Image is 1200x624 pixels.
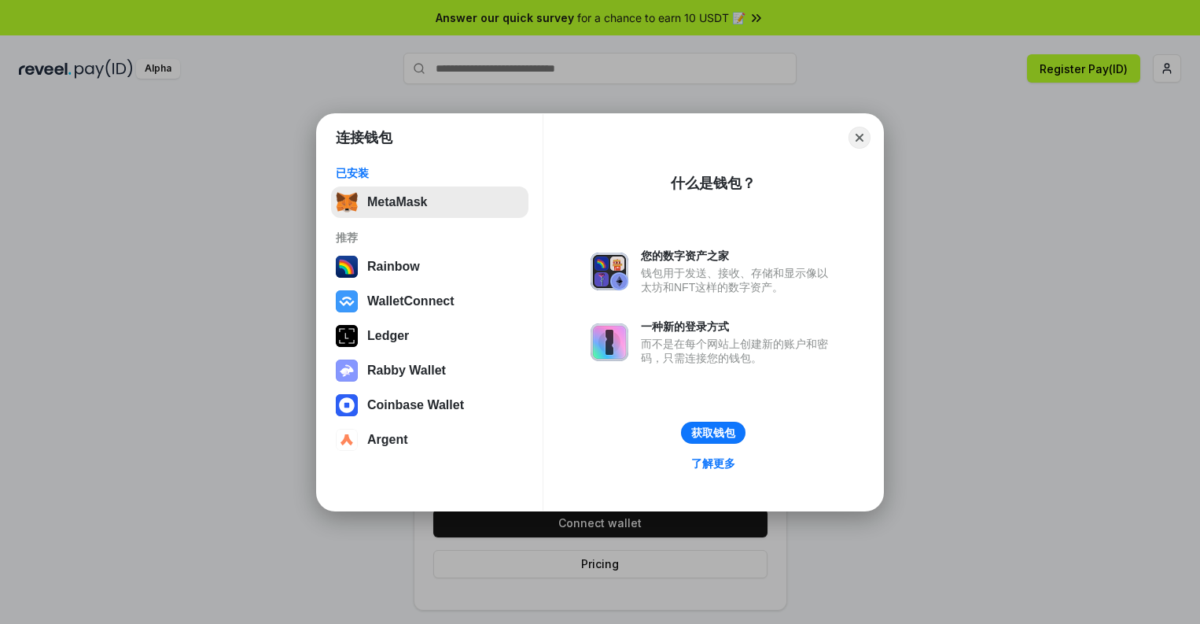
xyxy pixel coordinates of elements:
div: WalletConnect [367,294,455,308]
img: svg+xml,%3Csvg%20width%3D%2228%22%20height%3D%2228%22%20viewBox%3D%220%200%2028%2028%22%20fill%3D... [336,429,358,451]
img: svg+xml,%3Csvg%20xmlns%3D%22http%3A%2F%2Fwww.w3.org%2F2000%2Fsvg%22%20fill%3D%22none%22%20viewBox... [591,253,628,290]
div: MetaMask [367,195,427,209]
button: Rabby Wallet [331,355,528,386]
div: 获取钱包 [691,426,735,440]
div: Rainbow [367,260,420,274]
button: Coinbase Wallet [331,390,528,421]
div: 已安装 [336,166,524,180]
div: 而不是在每个网站上创建新的账户和密码，只需连接您的钱包。 [641,337,836,365]
div: 您的数字资产之家 [641,249,836,263]
img: svg+xml,%3Csvg%20fill%3D%22none%22%20height%3D%2233%22%20viewBox%3D%220%200%2035%2033%22%20width%... [336,191,358,213]
button: Close [848,127,871,149]
div: Argent [367,433,408,447]
div: 一种新的登录方式 [641,319,836,334]
div: 什么是钱包？ [671,174,756,193]
img: svg+xml,%3Csvg%20width%3D%22120%22%20height%3D%22120%22%20viewBox%3D%220%200%20120%20120%22%20fil... [336,256,358,278]
div: 钱包用于发送、接收、存储和显示像以太坊和NFT这样的数字资产。 [641,266,836,294]
img: svg+xml,%3Csvg%20width%3D%2228%22%20height%3D%2228%22%20viewBox%3D%220%200%2028%2028%22%20fill%3D... [336,394,358,416]
div: Ledger [367,329,409,343]
img: svg+xml,%3Csvg%20xmlns%3D%22http%3A%2F%2Fwww.w3.org%2F2000%2Fsvg%22%20fill%3D%22none%22%20viewBox... [336,360,358,382]
button: MetaMask [331,186,528,218]
div: 推荐 [336,231,524,245]
img: svg+xml,%3Csvg%20xmlns%3D%22http%3A%2F%2Fwww.w3.org%2F2000%2Fsvg%22%20fill%3D%22none%22%20viewBox... [591,323,628,361]
button: Argent [331,424,528,456]
button: WalletConnect [331,286,528,317]
div: Rabby Wallet [367,364,446,378]
h1: 连接钱包 [336,128,392,147]
button: 获取钱包 [681,422,745,444]
div: 了解更多 [691,456,735,471]
a: 了解更多 [682,453,745,474]
button: Ledger [331,320,528,352]
div: Coinbase Wallet [367,398,464,412]
img: svg+xml,%3Csvg%20width%3D%2228%22%20height%3D%2228%22%20viewBox%3D%220%200%2028%2028%22%20fill%3D... [336,290,358,312]
img: svg+xml,%3Csvg%20xmlns%3D%22http%3A%2F%2Fwww.w3.org%2F2000%2Fsvg%22%20width%3D%2228%22%20height%3... [336,325,358,347]
button: Rainbow [331,251,528,282]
